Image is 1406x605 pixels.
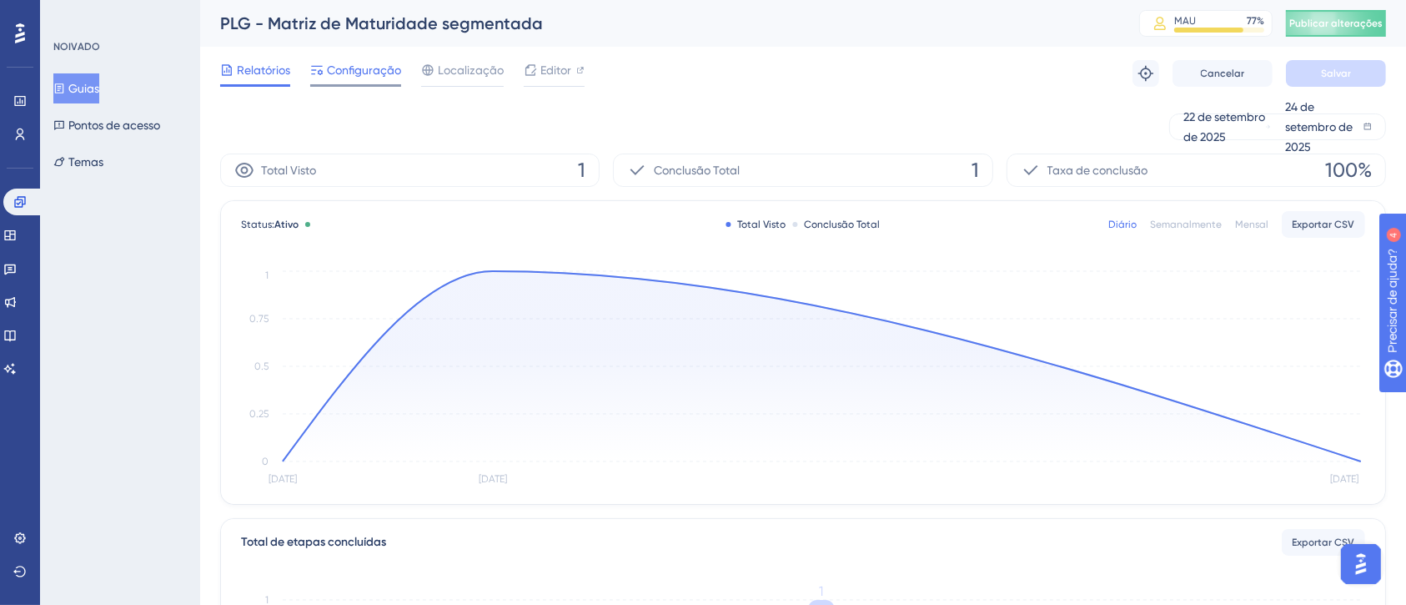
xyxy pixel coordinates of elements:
tspan: 0.75 [249,313,269,325]
font: Total Visto [738,219,786,230]
font: Taxa de conclusão [1047,164,1148,177]
font: 22 de setembro de 2025 [1183,110,1265,144]
button: Publicar alterações [1286,10,1386,37]
font: Total de etapas concluídas [241,535,386,549]
font: Ativo [274,219,299,230]
font: Exportar CSV [1293,219,1355,230]
tspan: [DATE] [1330,474,1358,486]
button: Pontos de acesso [53,110,160,140]
button: Exportar CSV [1282,211,1365,238]
font: Status: [241,219,274,230]
font: 100% [1325,159,1372,182]
font: 24 de setembro de 2025 [1285,100,1353,154]
iframe: Iniciador do Assistente de IA do UserGuiding [1336,539,1386,589]
font: Localização [438,63,504,77]
font: Relatórios [237,63,290,77]
font: 77 [1247,15,1257,27]
tspan: 1 [265,270,269,281]
font: Editor [540,63,571,77]
button: Salvar [1286,60,1386,87]
font: Cancelar [1201,68,1245,79]
font: Mensal [1235,219,1268,230]
tspan: 0.25 [249,408,269,420]
font: Temas [68,155,103,169]
font: Semanalmente [1150,219,1222,230]
font: Diário [1108,219,1137,230]
font: Conclusão Total [805,219,881,230]
button: Exportar CSV [1282,529,1365,556]
font: % [1257,15,1264,27]
font: Pontos de acesso [68,118,160,132]
font: PLG - Matriz de Maturidade segmentada [220,13,543,33]
font: Exportar CSV [1293,537,1355,548]
button: Temas [53,147,103,177]
font: Salvar [1321,68,1351,79]
font: Total Visto [261,164,316,177]
div: 4 [155,8,160,22]
tspan: [DATE] [479,474,507,486]
button: Guias [53,73,99,103]
font: NOIVADO [53,41,100,53]
button: Cancelar [1173,60,1273,87]
font: Guias [68,82,99,95]
font: 1 [578,159,585,182]
font: Precisar de ajuda? [39,8,143,20]
font: 1 [972,159,979,182]
font: MAU [1174,15,1196,27]
tspan: 0 [262,456,269,467]
font: Configuração [327,63,401,77]
font: Conclusão Total [654,164,740,177]
tspan: 1 [820,583,824,599]
tspan: [DATE] [269,474,297,486]
font: Publicar alterações [1289,18,1383,29]
tspan: 0.5 [254,360,269,372]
